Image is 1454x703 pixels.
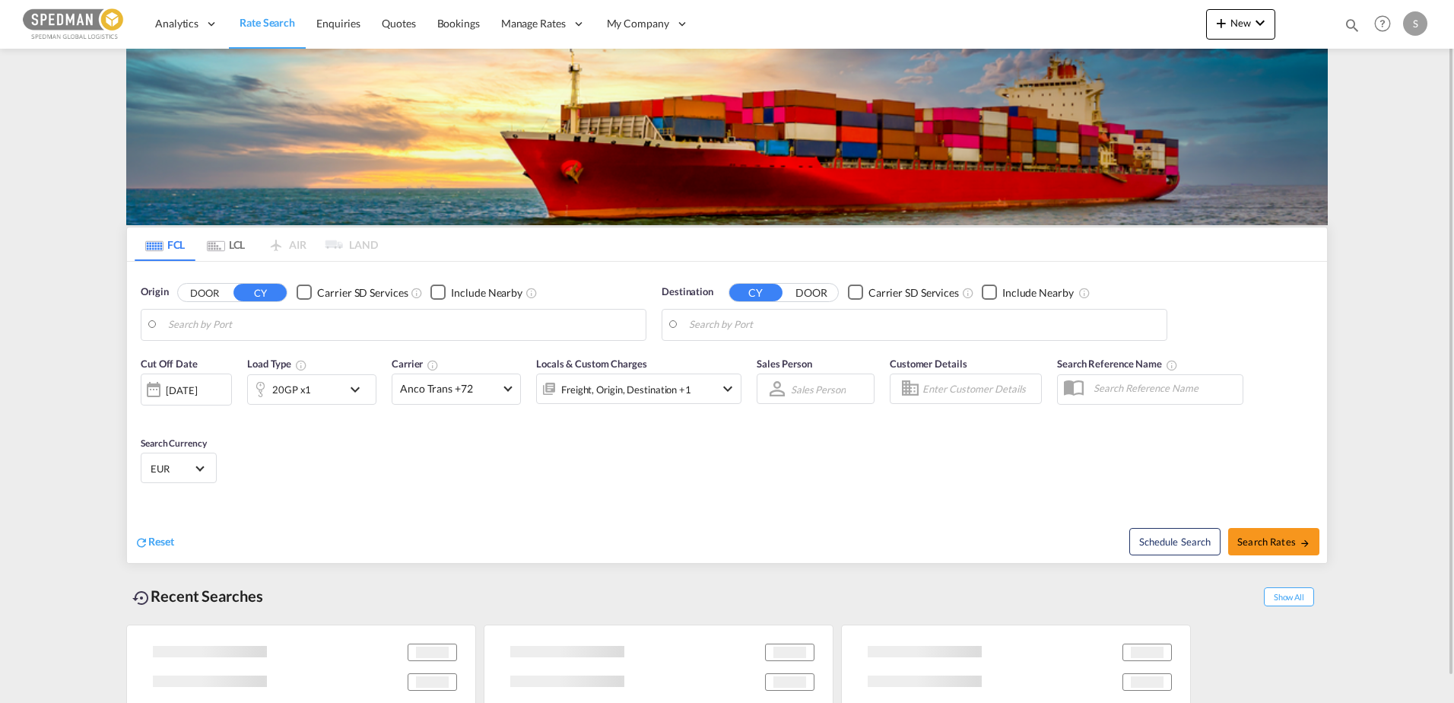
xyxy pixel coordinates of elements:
md-tab-item: LCL [195,227,256,261]
md-icon: icon-refresh [135,536,148,549]
button: CY [729,284,783,301]
span: Locals & Custom Charges [536,358,647,370]
span: Customer Details [890,358,967,370]
span: Cut Off Date [141,358,198,370]
md-pagination-wrapper: Use the left and right arrow keys to navigate between tabs [135,227,378,261]
div: [DATE] [166,383,197,397]
md-icon: icon-chevron-down [346,380,372,399]
md-select: Sales Person [789,378,847,400]
md-icon: icon-arrow-right [1300,538,1310,549]
span: Carrier [392,358,439,370]
span: Reset [148,535,174,548]
img: c12ca350ff1b11efb6b291369744d907.png [23,7,125,41]
img: LCL+%26+FCL+BACKGROUND.png [126,49,1328,225]
div: Recent Searches [126,579,269,613]
div: Freight Origin Destination Factory Stuffingicon-chevron-down [536,374,741,404]
md-icon: Unchecked: Ignores neighbouring ports when fetching rates.Checked : Includes neighbouring ports w... [525,287,538,299]
button: Note: By default Schedule search will only considerorigin ports, destination ports and cut off da... [1129,528,1221,555]
span: Quotes [382,17,415,30]
div: Include Nearby [451,285,522,301]
input: Search Reference Name [1086,377,1243,399]
span: Help [1370,11,1395,37]
span: Anco Trans +72 [400,381,499,396]
input: Search by Port [168,313,638,336]
span: Sales Person [757,358,812,370]
span: Search Reference Name [1057,358,1178,370]
span: Search Rates [1237,536,1310,548]
md-datepicker: Select [141,404,152,425]
div: icon-refreshReset [135,534,174,551]
div: [DATE] [141,374,232,406]
md-checkbox: Checkbox No Ink [982,285,1074,301]
button: icon-plus 400-fgNewicon-chevron-down [1206,9,1275,40]
span: Destination [662,285,713,300]
md-icon: icon-chevron-down [719,380,737,398]
button: CY [233,284,287,301]
div: Help [1370,11,1403,38]
md-icon: Unchecked: Search for CY (Container Yard) services for all selected carriers.Checked : Search for... [411,287,423,299]
div: Freight Origin Destination Factory Stuffing [561,379,691,400]
span: Load Type [247,358,307,370]
md-checkbox: Checkbox No Ink [297,285,408,301]
md-tab-item: FCL [135,227,195,261]
span: Search Currency [141,437,207,449]
md-select: Select Currency: € EUREuro [149,457,208,479]
button: DOOR [178,284,231,301]
button: DOOR [785,284,838,301]
span: EUR [151,462,193,476]
md-icon: Unchecked: Search for CY (Container Yard) services for all selected carriers.Checked : Search for... [962,287,974,299]
span: Manage Rates [501,16,566,31]
input: Enter Customer Details [922,377,1037,400]
md-icon: icon-information-outline [295,359,307,371]
md-icon: Unchecked: Ignores neighbouring ports when fetching rates.Checked : Includes neighbouring ports w... [1078,287,1090,299]
input: Search by Port [689,313,1159,336]
span: New [1212,17,1269,29]
div: 20GP x1 [272,379,311,400]
span: Origin [141,285,168,300]
md-icon: icon-plus 400-fg [1212,14,1230,32]
md-icon: icon-chevron-down [1251,14,1269,32]
span: Rate Search [240,16,295,29]
div: Include Nearby [1002,285,1074,301]
md-icon: Your search will be saved by the below given name [1166,359,1178,371]
div: S [1403,11,1427,36]
div: Origin DOOR CY Checkbox No InkUnchecked: Search for CY (Container Yard) services for all selected... [127,262,1327,563]
div: Carrier SD Services [868,285,959,301]
div: icon-magnify [1344,17,1360,40]
md-checkbox: Checkbox No Ink [430,285,522,301]
div: 20GP x1icon-chevron-down [247,374,376,405]
span: Show All [1264,587,1314,606]
md-checkbox: Checkbox No Ink [848,285,959,301]
button: Search Ratesicon-arrow-right [1228,528,1319,555]
md-icon: icon-magnify [1344,17,1360,33]
md-icon: The selected Trucker/Carrierwill be displayed in the rate results If the rates are from another f... [427,359,439,371]
div: Carrier SD Services [317,285,408,301]
span: Enquiries [316,17,360,30]
span: Bookings [437,17,480,30]
span: Analytics [155,16,198,31]
span: My Company [607,16,669,31]
md-icon: icon-backup-restore [132,589,151,607]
